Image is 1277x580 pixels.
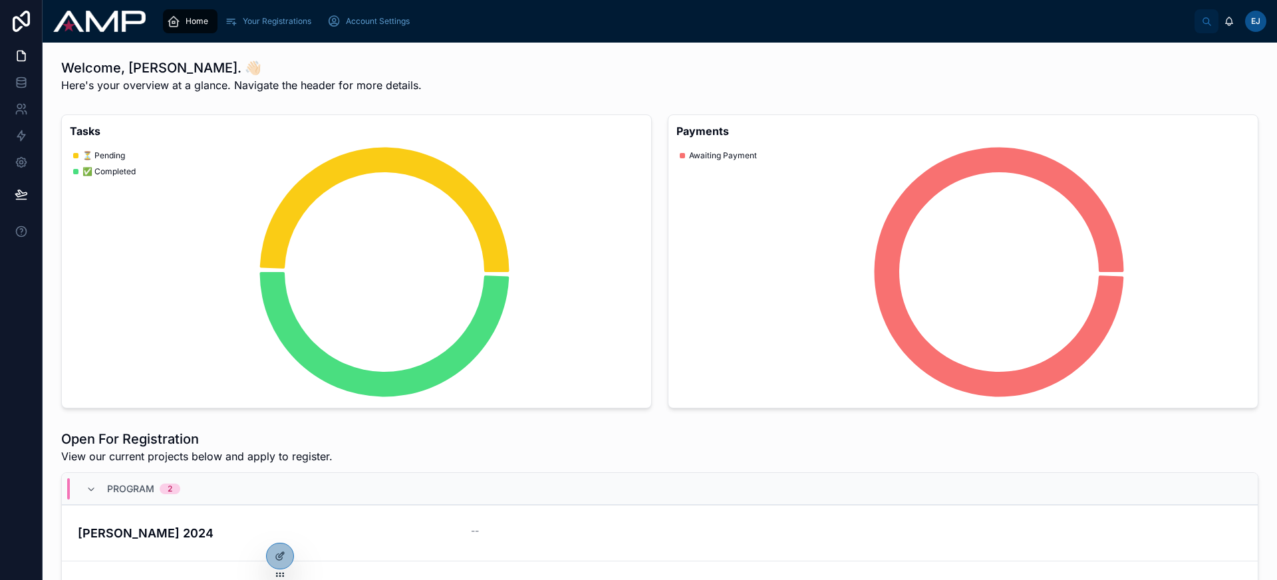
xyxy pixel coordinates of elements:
[78,524,455,542] h4: [PERSON_NAME] 2024
[61,59,422,77] h1: Welcome, [PERSON_NAME]. 👋🏻
[676,144,1250,400] div: chart
[163,9,217,33] a: Home
[676,123,1250,139] strong: Payments
[243,16,311,27] span: Your Registrations
[323,9,419,33] a: Account Settings
[346,16,410,27] span: Account Settings
[186,16,208,27] span: Home
[156,7,1195,36] div: scrollable content
[61,77,422,93] span: Here's your overview at a glance. Navigate the header for more details.
[53,11,146,32] img: App logo
[471,524,479,537] span: --
[220,9,321,33] a: Your Registrations
[70,123,643,139] strong: Tasks
[62,505,1258,561] a: [PERSON_NAME] 2024--
[61,448,333,464] span: View our current projects below and apply to register.
[689,150,757,161] span: Awaiting Payment
[107,482,154,496] span: Program
[70,144,643,400] div: chart
[61,430,333,448] h1: Open For Registration
[1251,16,1260,27] span: EJ
[168,484,172,494] div: 2
[82,150,125,161] span: ⏳ Pending
[82,166,136,177] span: ✅ Completed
